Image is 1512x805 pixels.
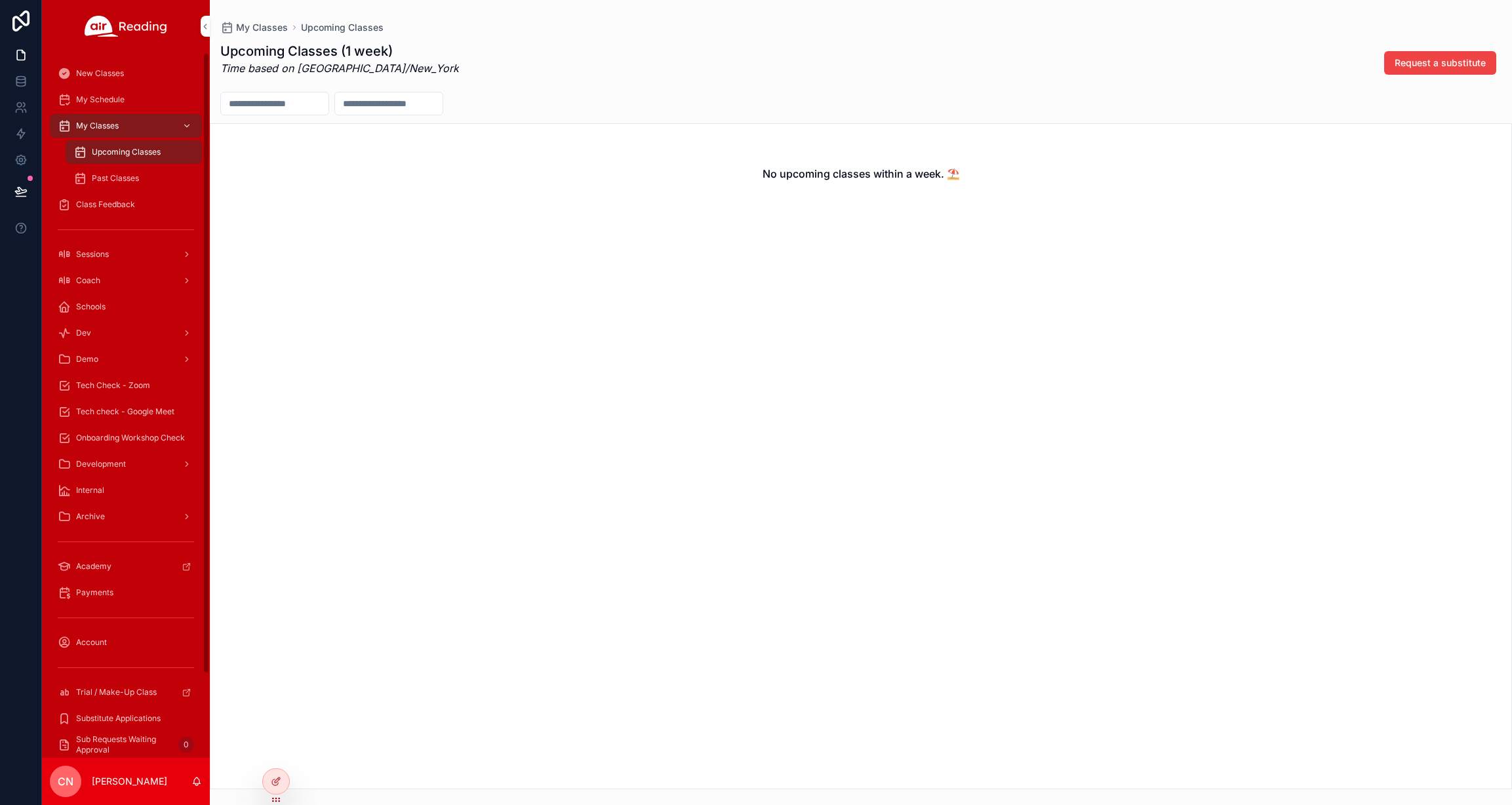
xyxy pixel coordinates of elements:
[50,243,202,266] a: Sessions
[76,734,173,755] span: Sub Requests Waiting Approval
[76,433,185,443] span: Onboarding Workshop Check
[50,631,202,654] a: Account
[76,713,161,724] span: Substitute Applications
[76,68,124,79] span: New Classes
[50,707,202,730] a: Substitute Applications
[50,581,202,604] a: Payments
[76,406,174,417] span: Tech check - Google Meet
[76,199,135,210] span: Class Feedback
[763,166,960,182] h2: No upcoming classes within a week. ⛱️
[76,587,113,598] span: Payments
[76,561,111,572] span: Academy
[50,555,202,578] a: Academy
[58,774,73,789] span: CN
[76,354,98,364] span: Demo
[50,479,202,502] a: Internal
[1384,51,1496,75] button: Request a substitute
[50,269,202,292] a: Coach
[76,485,104,496] span: Internal
[92,173,139,184] span: Past Classes
[50,114,202,138] a: My Classes
[301,21,384,34] a: Upcoming Classes
[76,275,100,286] span: Coach
[85,16,167,37] img: App logo
[50,193,202,216] a: Class Feedback
[76,94,125,105] span: My Schedule
[1395,56,1486,69] span: Request a substitute
[50,88,202,111] a: My Schedule
[66,140,202,164] a: Upcoming Classes
[50,426,202,450] a: Onboarding Workshop Check
[42,52,210,758] div: scrollable content
[50,62,202,85] a: New Classes
[76,459,126,469] span: Development
[50,452,202,476] a: Development
[178,737,194,753] div: 0
[50,295,202,319] a: Schools
[76,121,119,131] span: My Classes
[50,400,202,423] a: Tech check - Google Meet
[76,302,106,312] span: Schools
[76,637,107,648] span: Account
[236,21,288,34] span: My Classes
[76,328,91,338] span: Dev
[50,374,202,397] a: Tech Check - Zoom
[220,42,459,60] h1: Upcoming Classes (1 week)
[92,775,167,788] p: [PERSON_NAME]
[50,680,202,704] a: Trial / Make-Up Class
[50,347,202,371] a: Demo
[92,147,161,157] span: Upcoming Classes
[76,380,150,391] span: Tech Check - Zoom
[66,167,202,190] a: Past Classes
[50,505,202,528] a: Archive
[220,21,288,34] a: My Classes
[50,733,202,756] a: Sub Requests Waiting Approval0
[220,62,459,75] em: Time based on [GEOGRAPHIC_DATA]/New_York
[50,321,202,345] a: Dev
[76,511,105,522] span: Archive
[76,687,157,697] span: Trial / Make-Up Class
[76,249,109,260] span: Sessions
